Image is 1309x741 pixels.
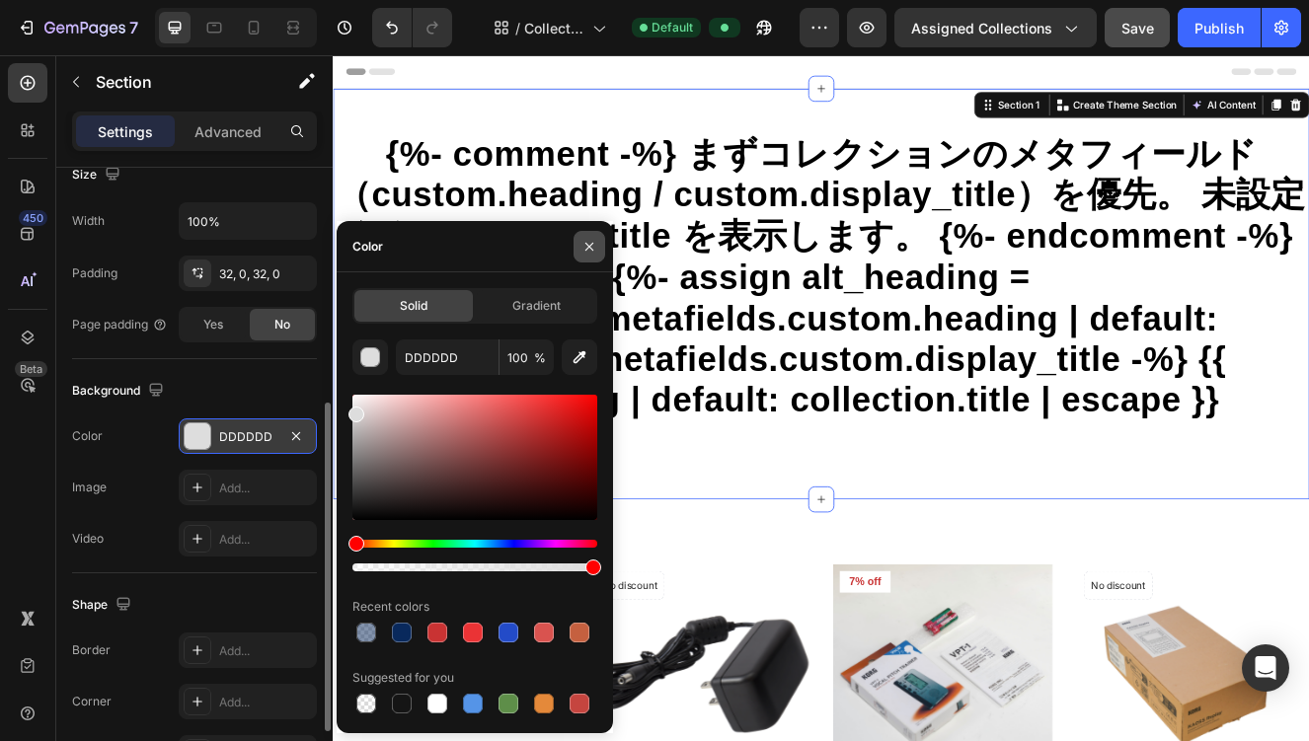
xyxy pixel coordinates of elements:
p: Settings [98,121,153,142]
div: DDDDDD [219,428,276,446]
span: No [274,316,290,333]
p: 7 [129,16,138,39]
span: % [534,349,546,367]
button: AI Content [1037,48,1123,72]
div: Border [72,641,111,659]
div: Image [72,479,107,496]
div: Background [72,378,168,405]
p: No discount [920,634,986,652]
span: Solid [400,297,427,315]
button: Save [1105,8,1170,47]
div: Video [72,530,104,548]
div: Width [72,212,105,230]
div: 450 [19,210,47,226]
div: 32, 0, 32, 0 [219,265,312,283]
p: Create Theme Section [897,51,1024,69]
div: Undo/Redo [372,8,452,47]
div: Open Intercom Messenger [1242,644,1289,692]
div: Recent colors [352,598,429,616]
div: Color [352,238,383,256]
p: Advanced [194,121,262,142]
p: Section [96,70,258,94]
p: No discount [32,634,98,652]
button: Publish [1178,8,1261,47]
div: Padding [72,264,117,282]
div: Corner [72,693,112,710]
input: Auto [180,203,316,239]
span: Gradient [512,297,561,315]
span: Default [652,19,693,37]
div: Add... [219,694,312,711]
div: Hue [352,540,597,548]
iframe: Design area [333,55,1309,741]
div: Color [72,427,103,445]
pre: 7% off [615,626,677,653]
input: Eg: FFFFFF [396,339,499,375]
div: Suggested for you [352,669,454,687]
span: Collection Page - [DATE] 10:23:17 [524,18,584,38]
div: Shape [72,592,135,619]
div: Add... [219,531,312,549]
div: Beta [15,361,47,377]
span: Yes [203,316,223,333]
p: No discount [328,634,394,652]
div: Add... [219,642,312,660]
div: Publish [1194,18,1244,38]
span: Assigned Collections [911,18,1052,38]
span: Save [1121,20,1154,37]
div: Size [72,162,124,188]
span: / [515,18,520,38]
div: Add... [219,480,312,497]
div: Page padding [72,316,168,333]
button: 7 [8,8,147,47]
button: Assigned Collections [894,8,1097,47]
